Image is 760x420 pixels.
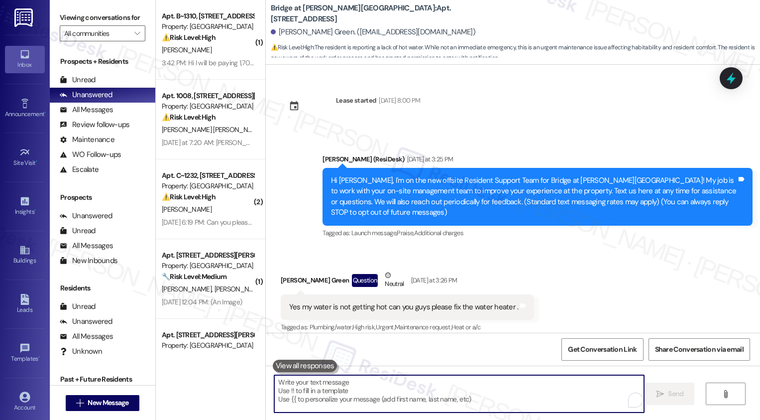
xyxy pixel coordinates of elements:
[50,283,155,293] div: Residents
[5,242,45,269] a: Buildings
[5,144,45,171] a: Site Visit •
[656,390,664,398] i: 
[451,323,480,331] span: Heat or a/c
[162,181,254,191] div: Property: [GEOGRAPHIC_DATA]
[271,27,475,37] div: [PERSON_NAME] Green. ([EMAIL_ADDRESS][DOMAIN_NAME])
[162,297,242,306] div: [DATE] 12:04 PM: (An Image)
[271,42,760,64] span: : The resident is reporting a lack of hot water. While not an immediate emergency, this is an urg...
[271,3,470,24] b: Bridge at [PERSON_NAME][GEOGRAPHIC_DATA]: Apt. [STREET_ADDRESS]
[376,95,420,106] div: [DATE] 8:00 PM
[271,43,314,51] strong: ⚠️ Risk Level: High
[64,25,129,41] input: All communities
[60,346,102,357] div: Unknown
[568,344,637,355] span: Get Conversation Link
[162,113,216,122] strong: ⚠️ Risk Level: High
[162,11,254,21] div: Apt. B~1310, [STREET_ADDRESS]
[162,205,212,214] span: [PERSON_NAME]
[88,398,128,408] span: New Message
[60,90,112,100] div: Unanswered
[162,192,216,201] strong: ⚠️ Risk Level: High
[5,193,45,220] a: Insights •
[60,135,114,145] div: Maintenance
[722,390,729,398] i: 
[60,105,113,115] div: All Messages
[162,21,254,32] div: Property: [GEOGRAPHIC_DATA]
[214,284,264,293] span: [PERSON_NAME]
[162,170,254,181] div: Apt. C~1232, [STREET_ADDRESS]
[50,374,155,385] div: Past + Future Residents
[281,320,535,334] div: Tagged as:
[281,270,535,294] div: [PERSON_NAME] Green
[38,354,40,361] span: •
[50,192,155,203] div: Prospects
[352,323,376,331] span: High risk ,
[5,46,45,73] a: Inbox
[60,241,113,251] div: All Messages
[60,211,112,221] div: Unanswered
[5,389,45,416] a: Account
[162,45,212,54] span: [PERSON_NAME]
[162,250,254,261] div: Apt. [STREET_ADDRESS][PERSON_NAME]
[50,56,155,67] div: Prospects + Residents
[274,375,644,413] textarea: To enrich screen reader interactions, please activate Accessibility in Grammarly extension settings
[60,316,112,327] div: Unanswered
[162,330,254,340] div: Apt. [STREET_ADDRESS][PERSON_NAME]
[134,29,140,37] i: 
[649,338,750,361] button: Share Conversation via email
[331,175,737,218] div: Hi [PERSON_NAME], I'm on the new offsite Resident Support Team for Bridge at [PERSON_NAME][GEOGRA...
[561,338,643,361] button: Get Conversation Link
[352,274,378,286] div: Question
[60,75,96,85] div: Unread
[162,58,318,67] div: 3:42 PM: Hi I will be paying 1,700 of my balance [DATE]
[310,323,352,331] span: Plumbing/water ,
[414,229,463,237] span: Additional charges
[409,275,457,285] div: [DATE] at 3:26 PM
[60,256,117,266] div: New Inbounds
[60,120,129,130] div: Review follow-ups
[323,154,753,168] div: [PERSON_NAME] (ResiDesk)
[376,323,395,331] span: Urgent ,
[646,383,694,405] button: Send
[383,270,406,291] div: Neutral
[34,207,36,214] span: •
[36,158,37,165] span: •
[60,331,113,342] div: All Messages
[397,229,414,237] span: Praise ,
[405,154,453,164] div: [DATE] at 3:25 PM
[14,8,35,27] img: ResiDesk Logo
[162,138,470,147] div: [DATE] at 7:20 AM: [PERSON_NAME] told me that light dont receive power from the street. He check ...
[655,344,744,355] span: Share Conversation via email
[323,226,753,240] div: Tagged as:
[66,395,139,411] button: New Message
[395,323,451,331] span: Maintenance request ,
[162,340,254,351] div: Property: [GEOGRAPHIC_DATA]
[5,291,45,318] a: Leads
[289,302,519,312] div: Yes my water is not getting hot can you guys please fix the water heater .
[162,125,266,134] span: [PERSON_NAME] [PERSON_NAME]
[336,95,377,106] div: Lease started
[60,149,121,160] div: WO Follow-ups
[162,91,254,101] div: Apt. 1008, [STREET_ADDRESS][PERSON_NAME]
[162,261,254,271] div: Property: [GEOGRAPHIC_DATA]
[76,399,84,407] i: 
[44,109,46,116] span: •
[5,340,45,367] a: Templates •
[162,218,376,227] div: [DATE] 6:19 PM: Can you please remove me from your contacts. Thank you!
[60,301,96,312] div: Unread
[162,272,226,281] strong: 🔧 Risk Level: Medium
[60,10,145,25] label: Viewing conversations for
[162,101,254,112] div: Property: [GEOGRAPHIC_DATA]
[60,226,96,236] div: Unread
[162,33,216,42] strong: ⚠️ Risk Level: High
[351,229,397,237] span: Launch message ,
[60,164,99,175] div: Escalate
[162,284,215,293] span: [PERSON_NAME]
[668,389,683,399] span: Send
